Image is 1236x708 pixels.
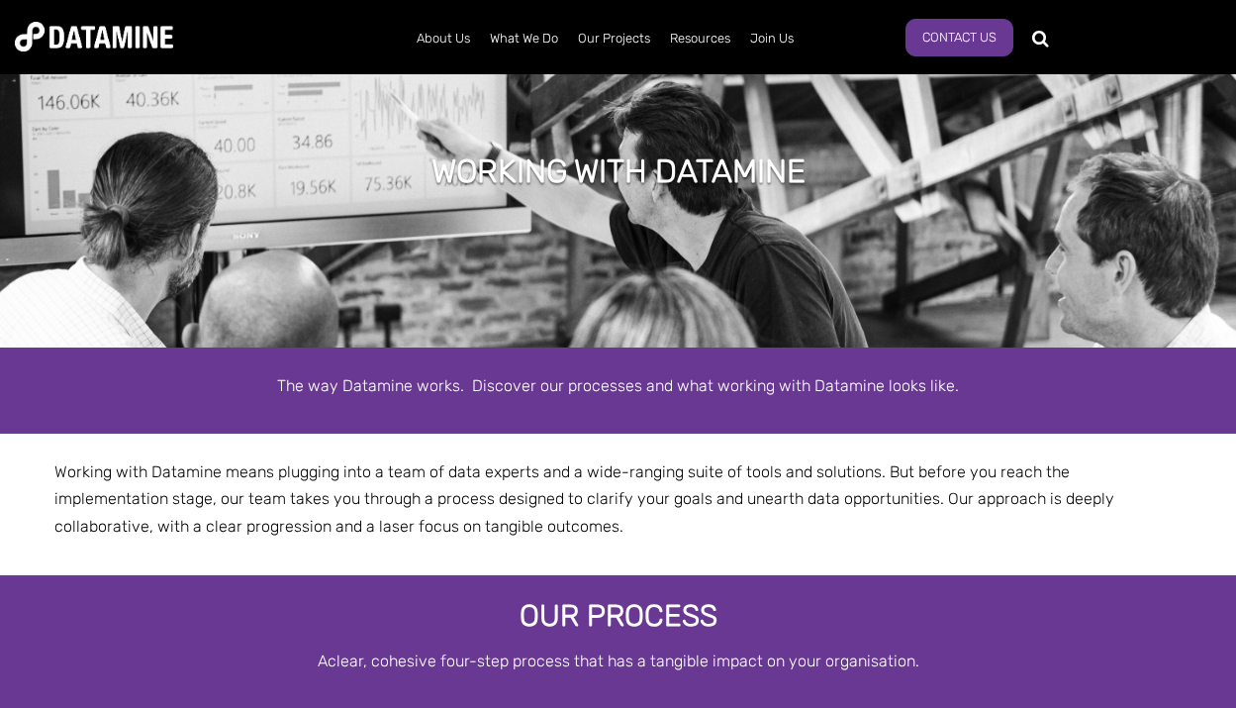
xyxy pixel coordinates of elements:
img: Banking & Financial [54,550,55,551]
span: Our Process [520,598,717,634]
span: clear, cohesive four-step process that has a tangible impact on your organisation. [328,652,919,670]
img: Datamine [15,22,173,51]
a: What We Do [480,13,568,64]
span: Working with Datamine means plugging into a team of data experts and a wide-ranging suite of tool... [54,462,1114,535]
a: Resources [660,13,740,64]
a: About Us [407,13,480,64]
a: Contact Us [905,19,1013,56]
p: The way Datamine works. Discover our processes and what working with Datamine looks like. [54,372,1183,399]
a: Join Us [740,13,804,64]
h1: Working with Datamine [431,150,806,193]
span: A [318,652,328,670]
a: Our Projects [568,13,660,64]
